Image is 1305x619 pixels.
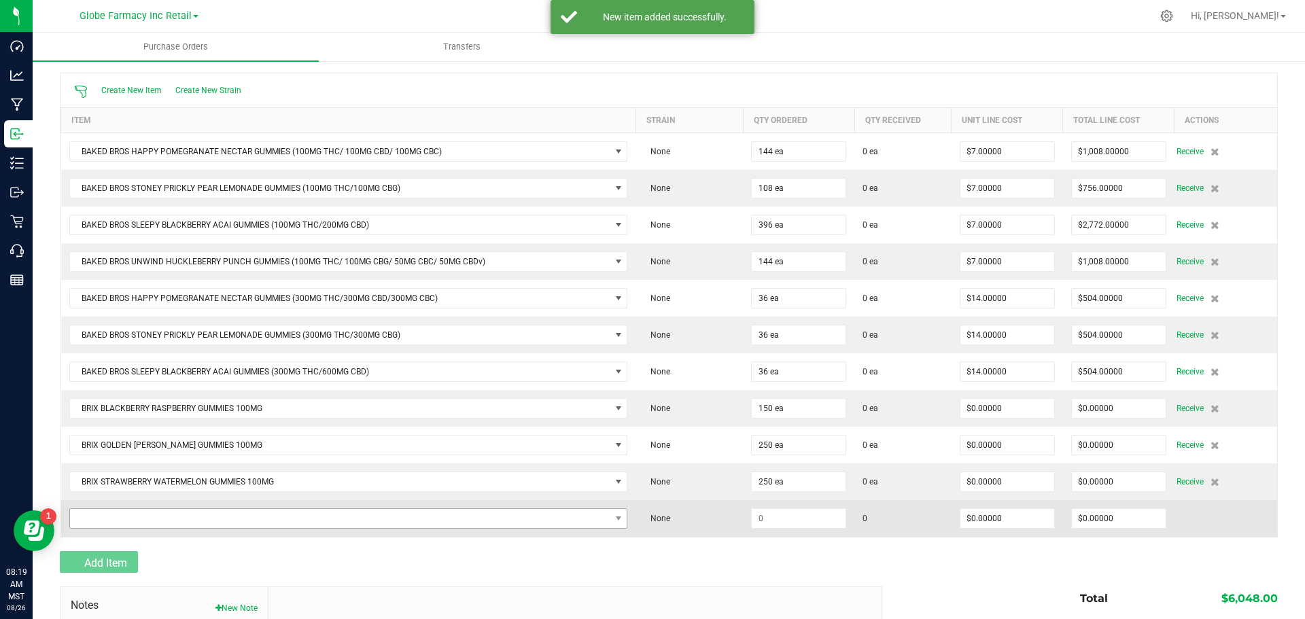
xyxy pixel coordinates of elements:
[952,107,1063,132] th: Unit Line Cost
[752,436,846,455] input: 0 ea
[10,215,24,228] inline-svg: Retail
[1177,364,1204,380] span: Receive
[960,472,1054,491] input: $0.00000
[863,402,878,414] span: 0 ea
[71,597,258,614] span: Notes
[1177,180,1204,196] span: Receive
[1072,215,1166,234] input: $0.00000
[70,325,610,344] span: BAKED BROS STONEY PRICKLY PEAR LEMONADE GUMMIES (300MG THC/300MG CBG)
[6,566,27,603] p: 08:19 AM MST
[960,436,1054,455] input: $0.00000
[644,477,670,487] span: None
[743,107,854,132] th: Qty Ordered
[960,325,1054,344] input: $0.00000
[752,179,846,198] input: 0 ea
[644,367,670,376] span: None
[175,86,241,95] span: Create New Strain
[69,508,628,529] span: NO DATA FOUND
[1177,474,1204,490] span: Receive
[1080,592,1108,605] span: Total
[101,86,162,95] span: Create New Item
[69,141,628,162] span: NO DATA FOUND
[69,178,628,198] span: NO DATA FOUND
[70,399,610,418] span: BRIX BLACKBERRY RASPBERRY GUMMIES 100MG
[10,98,24,111] inline-svg: Manufacturing
[644,183,670,193] span: None
[1072,325,1166,344] input: $0.00000
[1191,10,1279,21] span: Hi, [PERSON_NAME]!
[125,41,226,53] span: Purchase Orders
[1177,217,1204,233] span: Receive
[863,476,878,488] span: 0 ea
[10,273,24,287] inline-svg: Reports
[70,142,610,161] span: BAKED BROS HAPPY POMEGRANATE NECTAR GUMMIES (100MG THC/ 100MG CBD/ 100MG CBC)
[1063,107,1174,132] th: Total Line Cost
[1072,509,1166,528] input: $0.00000
[644,404,670,413] span: None
[863,512,867,525] span: 0
[960,142,1054,161] input: $0.00000
[644,514,670,523] span: None
[644,294,670,303] span: None
[644,257,670,266] span: None
[69,215,628,235] span: NO DATA FOUND
[319,33,605,61] a: Transfers
[1072,362,1166,381] input: $0.00000
[1072,472,1166,491] input: $0.00000
[863,439,878,451] span: 0 ea
[1158,10,1175,22] div: Manage settings
[10,69,24,82] inline-svg: Analytics
[752,215,846,234] input: 0 ea
[960,362,1054,381] input: $0.00000
[863,292,878,304] span: 0 ea
[1072,436,1166,455] input: $0.00000
[69,325,628,345] span: NO DATA FOUND
[69,288,628,308] span: NO DATA FOUND
[6,603,27,613] p: 08/26
[70,362,610,381] span: BAKED BROS SLEEPY BLACKBERRY ACAI GUMMIES (300MG THC/600MG CBD)
[752,142,846,161] input: 0 ea
[1177,327,1204,343] span: Receive
[70,215,610,234] span: BAKED BROS SLEEPY BLACKBERRY ACAI GUMMIES (100MG THC/200MG CBD)
[1221,592,1278,605] span: $6,048.00
[863,366,878,378] span: 0 ea
[644,330,670,340] span: None
[863,329,878,341] span: 0 ea
[863,182,878,194] span: 0 ea
[960,179,1054,198] input: $0.00000
[752,325,846,344] input: 0 ea
[854,107,952,132] th: Qty Received
[70,289,610,308] span: BAKED BROS HAPPY POMEGRANATE NECTAR GUMMIES (300MG THC/300MG CBD/300MG CBC)
[863,219,878,231] span: 0 ea
[69,251,628,272] span: NO DATA FOUND
[215,602,258,614] button: New Note
[960,252,1054,271] input: $0.00000
[10,185,24,199] inline-svg: Outbound
[752,362,846,381] input: 0 ea
[1072,252,1166,271] input: $0.00000
[14,510,54,551] iframe: Resource center
[1072,399,1166,418] input: $0.00000
[33,33,319,61] a: Purchase Orders
[80,10,192,22] span: Globe Farmacy Inc Retail
[425,41,499,53] span: Transfers
[960,399,1054,418] input: $0.00000
[10,156,24,170] inline-svg: Inventory
[752,399,846,418] input: 0 ea
[644,440,670,450] span: None
[10,39,24,53] inline-svg: Dashboard
[752,472,846,491] input: 0 ea
[70,179,610,198] span: BAKED BROS STONEY PRICKLY PEAR LEMONADE GUMMIES (100MG THC/100MG CBG)
[585,10,744,24] div: New item added successfully.
[752,509,846,528] input: 0
[863,145,878,158] span: 0 ea
[10,127,24,141] inline-svg: Inbound
[636,107,743,132] th: Strain
[70,472,610,491] span: BRIX STRAWBERRY WATERMELON GUMMIES 100MG
[60,551,138,573] button: Add Item
[752,252,846,271] input: 0 ea
[644,220,670,230] span: None
[752,289,846,308] input: 0 ea
[960,509,1054,528] input: $0.00000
